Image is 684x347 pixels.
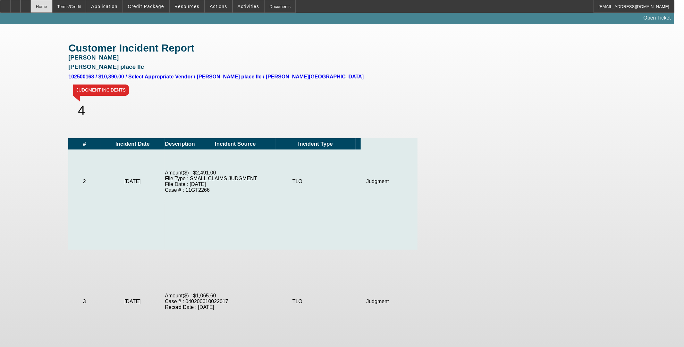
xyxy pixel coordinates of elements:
[275,138,356,149] th: Incident Type
[68,103,615,127] div: 4
[68,64,615,69] h3: [PERSON_NAME] place llc
[205,0,232,12] button: Actions
[68,55,615,60] h3: [PERSON_NAME]
[238,4,259,9] span: Activities
[123,0,169,12] button: Credit Package
[100,113,165,250] td: [DATE]
[165,113,257,250] td: Amount($) : $2,491.00 File Type : SMALL CLAIMS JUDGMENT File Date : [DATE] Case # : 11GT2266
[73,85,129,96] a: JUDGMENT INCIDENTS
[128,4,164,9] span: Credit Package
[165,138,195,149] th: Description
[337,113,418,250] td: Judgment
[641,12,673,23] a: Open Ticket
[174,4,199,9] span: Resources
[86,0,122,12] button: Application
[233,0,264,12] button: Activities
[195,138,275,149] th: Incident Source
[170,0,204,12] button: Resources
[91,4,117,9] span: Application
[68,138,100,149] th: #
[257,113,337,250] td: TLO
[68,113,100,250] td: 2
[100,138,165,149] th: Incident Date
[68,74,615,79] a: 102500168 / $10,390.00 / Select Appropriate Vendor / [PERSON_NAME] place llc / [PERSON_NAME][GEOG...
[210,4,227,9] span: Actions
[68,46,615,51] h1: Customer Incident Report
